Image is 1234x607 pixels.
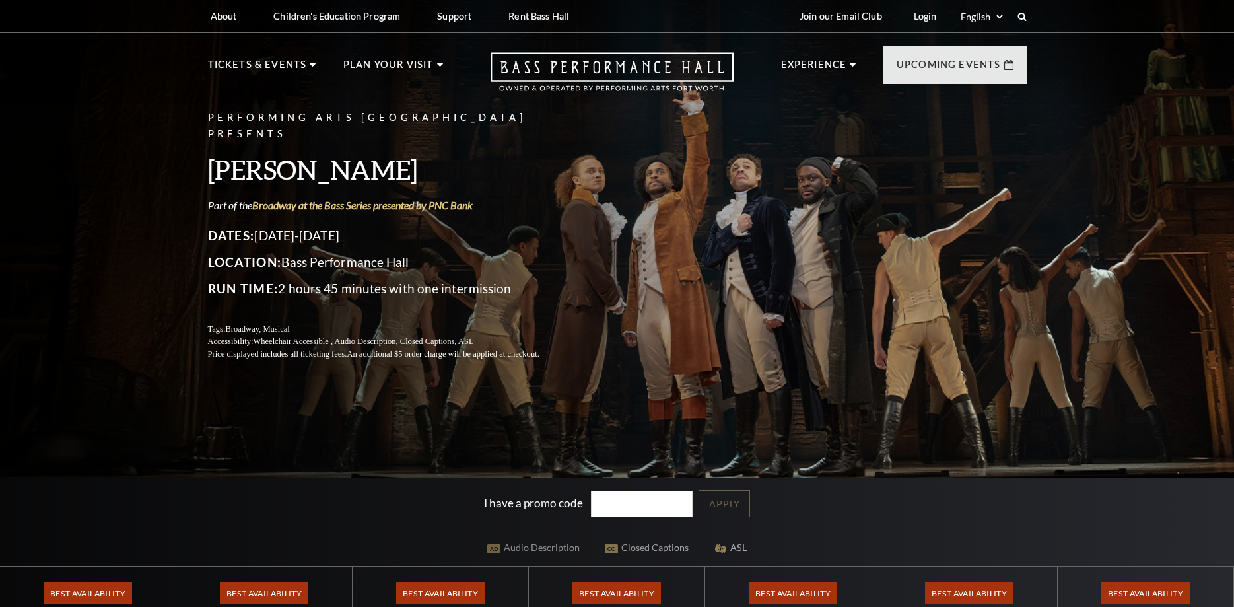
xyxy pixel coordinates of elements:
p: Performing Arts [GEOGRAPHIC_DATA] Presents [208,110,571,143]
span: An additional $5 order charge will be applied at checkout. [347,349,539,359]
p: Upcoming Events [897,57,1001,81]
p: Rent Bass Hall [508,11,569,22]
label: I have a promo code [484,495,583,509]
p: Price displayed includes all ticketing fees. [208,348,571,361]
p: 2 hours 45 minutes with one intermission [208,278,571,299]
span: Wheelchair Accessible , Audio Description, Closed Captions, ASL [253,337,473,346]
span: Best Availability [44,582,131,604]
span: Best Availability [1101,582,1189,604]
span: Best Availability [925,582,1013,604]
p: About [211,11,237,22]
span: Dates: [208,228,255,243]
h3: [PERSON_NAME] [208,153,571,186]
p: Support [437,11,471,22]
p: Plan Your Visit [343,57,434,81]
span: Broadway, Musical [225,324,289,334]
p: Bass Performance Hall [208,252,571,273]
p: Tags: [208,323,571,336]
p: Tickets & Events [208,57,307,81]
a: Broadway at the Bass Series presented by PNC Bank [252,199,473,211]
span: Best Availability [396,582,484,604]
p: Children's Education Program [273,11,400,22]
span: Best Availability [572,582,660,604]
p: Part of the [208,198,571,213]
select: Select: [958,11,1005,23]
span: Run Time: [208,281,279,296]
p: Accessibility: [208,336,571,348]
p: [DATE]-[DATE] [208,225,571,246]
span: Location: [208,254,282,269]
p: Experience [781,57,847,81]
span: Best Availability [220,582,308,604]
span: Best Availability [749,582,837,604]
